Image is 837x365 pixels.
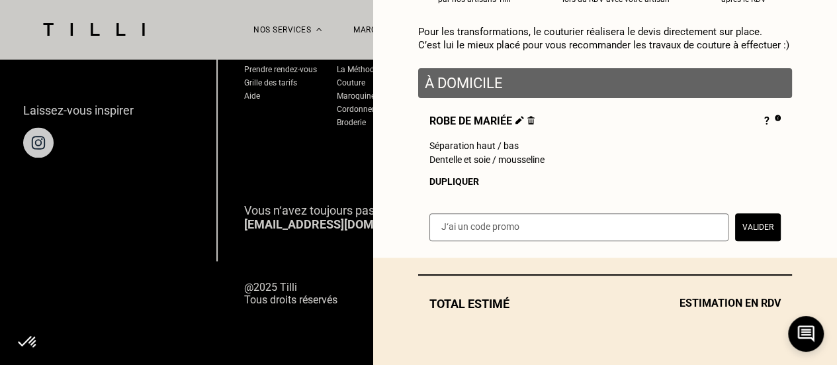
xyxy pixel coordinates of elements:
span: Dentelle et soie / mousseline [429,154,545,165]
div: Total estimé [418,297,792,311]
img: Pourquoi le prix est indéfini ? [775,115,781,121]
input: J‘ai un code promo [429,213,728,241]
button: Valider [735,213,781,241]
span: Robe de mariée [429,115,535,129]
div: Dupliquer [429,176,781,187]
p: Pour les transformations, le couturier réalisera le devis directement sur place. C’est lui le mie... [418,25,792,52]
p: À domicile [425,75,785,91]
img: Supprimer [527,116,535,125]
img: Éditer [515,116,524,125]
div: ? [764,115,781,129]
span: Séparation haut / bas [429,140,519,151]
span: Estimation en RDV [680,297,781,311]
